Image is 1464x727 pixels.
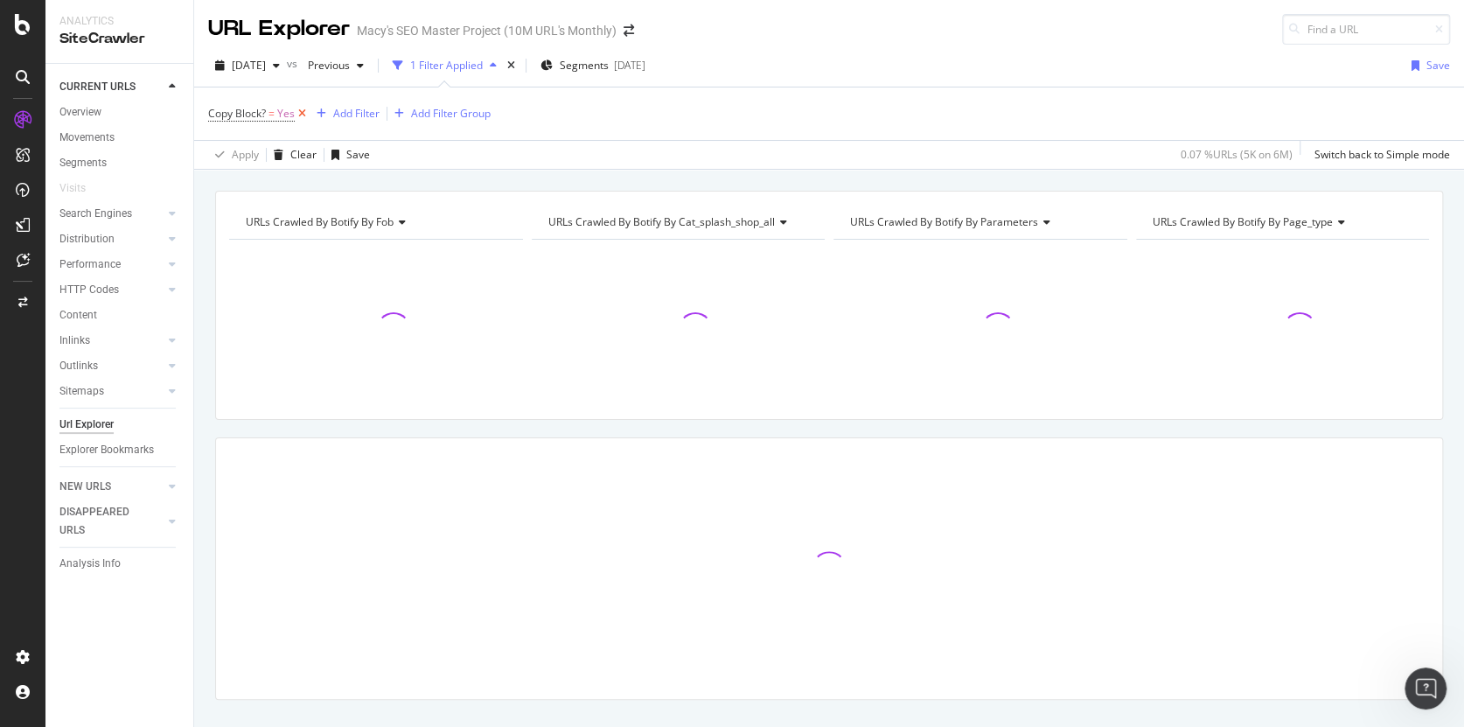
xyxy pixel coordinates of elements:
a: Analysis Info [59,555,181,573]
div: 0.07 % URLs ( 5K on 6M ) [1181,147,1293,162]
span: 2025 Jul. 24th [232,58,266,73]
div: Clear [290,147,317,162]
a: DISAPPEARED URLS [59,503,164,540]
div: Switch back to Simple mode [1314,147,1450,162]
div: Add Filter Group [411,106,491,121]
a: Search Engines [59,205,164,223]
div: Visits [59,179,86,198]
button: Clear [267,141,317,169]
button: Save [1405,52,1450,80]
a: Outlinks [59,357,164,375]
h4: URLs Crawled By Botify By page_type [1149,208,1414,236]
div: Explorer Bookmarks [59,441,154,459]
a: NEW URLS [59,478,164,496]
a: Url Explorer [59,416,181,434]
span: Copy Block? [208,106,266,121]
div: Segments [59,154,107,172]
div: Overview [59,103,101,122]
div: NEW URLS [59,478,111,496]
h4: URLs Crawled By Botify By cat_splash_shop_all [545,208,810,236]
iframe: Intercom live chat [1405,668,1447,710]
div: Apply [232,147,259,162]
div: Save [346,147,370,162]
div: Macy's SEO Master Project (10M URL's Monthly) [357,22,617,39]
button: Add Filter [310,103,380,124]
a: Visits [59,179,103,198]
a: Segments [59,154,181,172]
div: Analysis Info [59,555,121,573]
button: Add Filter Group [387,103,491,124]
div: URL Explorer [208,14,350,44]
span: URLs Crawled By Botify By parameters [850,214,1038,229]
span: URLs Crawled By Botify By page_type [1153,214,1333,229]
span: URLs Crawled By Botify By fob [246,214,394,229]
a: HTTP Codes [59,281,164,299]
span: Segments [560,58,609,73]
button: Save [324,141,370,169]
a: Distribution [59,230,164,248]
div: [DATE] [614,58,645,73]
button: Apply [208,141,259,169]
div: Search Engines [59,205,132,223]
span: vs [287,56,301,71]
div: arrow-right-arrow-left [624,24,634,37]
h4: URLs Crawled By Botify By fob [242,208,507,236]
a: Explorer Bookmarks [59,441,181,459]
span: Yes [277,101,295,126]
a: Movements [59,129,181,147]
div: Inlinks [59,332,90,350]
div: Content [59,306,97,325]
h4: URLs Crawled By Botify By parameters [847,208,1112,236]
div: Performance [59,255,121,274]
div: Save [1426,58,1450,73]
button: [DATE] [208,52,287,80]
a: Inlinks [59,332,164,350]
div: times [504,57,519,74]
span: = [268,106,275,121]
div: 1 Filter Applied [410,58,483,73]
a: Content [59,306,181,325]
div: CURRENT URLS [59,78,136,96]
a: Sitemaps [59,382,164,401]
button: Segments[DATE] [533,52,652,80]
input: Find a URL [1282,14,1450,45]
div: Movements [59,129,115,147]
div: SiteCrawler [59,29,179,49]
button: Switch back to Simple mode [1307,141,1450,169]
div: Outlinks [59,357,98,375]
div: Add Filter [333,106,380,121]
div: DISAPPEARED URLS [59,503,148,540]
div: Analytics [59,14,179,29]
button: Previous [301,52,371,80]
div: Url Explorer [59,416,114,434]
a: Overview [59,103,181,122]
div: Sitemaps [59,382,104,401]
button: 1 Filter Applied [386,52,504,80]
a: Performance [59,255,164,274]
a: CURRENT URLS [59,78,164,96]
span: Previous [301,58,350,73]
div: HTTP Codes [59,281,119,299]
div: Distribution [59,230,115,248]
span: URLs Crawled By Botify By cat_splash_shop_all [548,214,775,229]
